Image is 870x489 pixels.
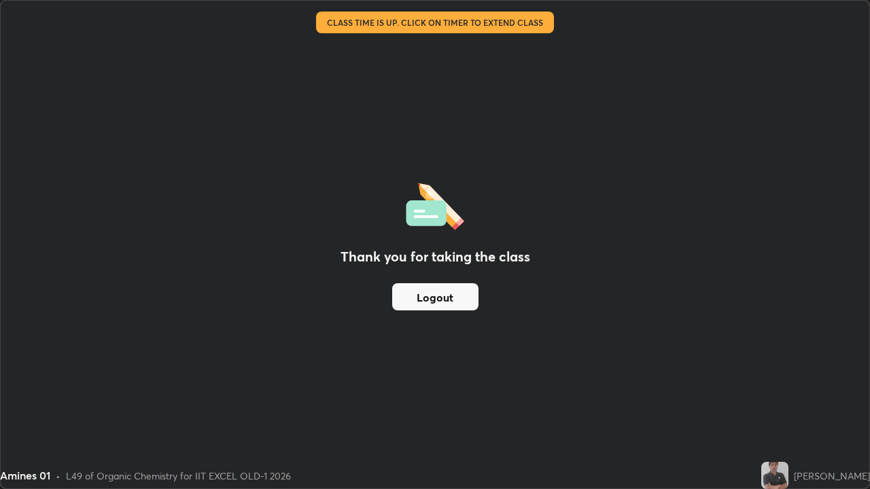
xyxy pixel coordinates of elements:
[66,469,291,483] div: L49 of Organic Chemistry for IIT EXCEL OLD-1 2026
[794,469,870,483] div: [PERSON_NAME]
[341,247,530,267] h2: Thank you for taking the class
[761,462,788,489] img: fc3e8d29f02343ad861eeaeadd1832a7.jpg
[56,469,60,483] div: •
[406,179,464,230] img: offlineFeedback.1438e8b3.svg
[392,283,478,310] button: Logout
